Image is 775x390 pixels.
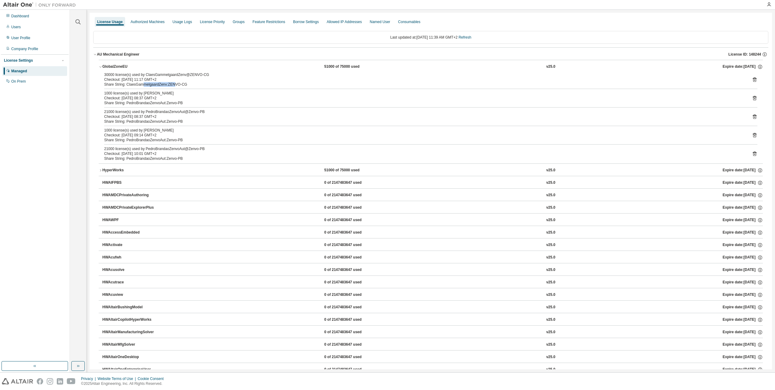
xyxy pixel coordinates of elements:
[102,193,157,198] div: HWAMDCPrivateAuthoring
[99,164,763,177] button: HyperWorks51000 of 75000 usedv25.0Expire date:[DATE]
[104,119,743,124] div: Share String: PedroBrandaoZenvoAut:Zenvo-PB
[102,363,763,376] button: HWAltairOneEnterpriseUser0 of 2147483647 usedv25.0Expire date:[DATE]
[102,354,157,360] div: HWAltairOneDesktop
[723,367,763,372] div: Expire date: [DATE]
[104,156,743,161] div: Share String: PedroBrandaoZenvoAut:Zenvo-PB
[97,376,138,381] div: Website Terms of Use
[37,378,43,385] img: facebook.svg
[102,301,763,314] button: HWAltairBushingModel0 of 2147483647 usedv25.0Expire date:[DATE]
[324,64,379,70] div: 51000 of 75000 used
[3,2,79,8] img: Altair One
[102,267,157,273] div: HWAcusolve
[723,193,763,198] div: Expire date: [DATE]
[104,109,743,114] div: 21000 license(s) used by PedroBrandaoZenvoAut@Zenvo-PB
[200,19,225,24] div: License Priority
[723,342,763,347] div: Expire date: [DATE]
[546,292,555,298] div: v25.0
[102,242,157,248] div: HWActivate
[2,378,33,385] img: altair_logo.svg
[723,168,763,173] div: Expire date: [DATE]
[102,201,763,214] button: HWAMDCPrivateExplorerPlus0 of 2147483647 usedv25.0Expire date:[DATE]
[104,96,743,101] div: Checkout: [DATE] 08:37 GMT+2
[102,351,763,364] button: HWAltairOneDesktop0 of 2147483647 usedv25.0Expire date:[DATE]
[102,280,157,285] div: HWAcutrace
[546,367,555,372] div: v25.0
[723,242,763,248] div: Expire date: [DATE]
[11,14,29,19] div: Dashboard
[546,342,555,347] div: v25.0
[102,255,157,260] div: HWAcufwh
[546,193,555,198] div: v25.0
[102,305,157,310] div: HWAltairBushingModel
[102,226,763,239] button: HWAccessEmbedded0 of 2147483647 usedv25.0Expire date:[DATE]
[324,280,379,285] div: 0 of 2147483647 used
[102,342,157,347] div: HWAltairMfgSolver
[324,342,379,347] div: 0 of 2147483647 used
[102,217,157,223] div: HWAWPF
[47,378,53,385] img: instagram.svg
[104,128,743,133] div: 1000 license(s) used by [PERSON_NAME]
[104,138,743,142] div: Share String: PedroBrandaoZenvoAut:Zenvo-PB
[459,35,471,39] a: Refresh
[102,230,157,235] div: HWAccessEmbedded
[102,288,763,302] button: HWAcuview0 of 2147483647 usedv25.0Expire date:[DATE]
[102,330,157,335] div: HWAltairManufacturingSolver
[4,58,33,63] div: License Settings
[546,305,555,310] div: v25.0
[546,242,555,248] div: v25.0
[723,280,763,285] div: Expire date: [DATE]
[723,180,763,186] div: Expire date: [DATE]
[102,168,157,173] div: HyperWorks
[102,214,763,227] button: HWAWPF0 of 2147483647 usedv25.0Expire date:[DATE]
[324,317,379,323] div: 0 of 2147483647 used
[324,267,379,273] div: 0 of 2147483647 used
[723,64,763,70] div: Expire date: [DATE]
[11,79,26,84] div: On Prem
[102,292,157,298] div: HWAcuview
[546,64,555,70] div: v25.0
[546,267,555,273] div: v25.0
[723,354,763,360] div: Expire date: [DATE]
[172,19,192,24] div: Usage Logs
[723,205,763,210] div: Expire date: [DATE]
[102,367,157,372] div: HWAltairOneEnterpriseUser
[104,101,743,105] div: Share String: PedroBrandaoZenvoAut:Zenvo-PB
[67,378,76,385] img: youtube.svg
[327,19,362,24] div: Allowed IP Addresses
[102,64,157,70] div: GlobalZoneEU
[324,367,379,372] div: 0 of 2147483647 used
[723,217,763,223] div: Expire date: [DATE]
[81,381,167,386] p: © 2025 Altair Engineering, Inc. All Rights Reserved.
[57,378,63,385] img: linkedin.svg
[102,338,763,351] button: HWAltairMfgSolver0 of 2147483647 usedv25.0Expire date:[DATE]
[324,193,379,198] div: 0 of 2147483647 used
[398,19,420,24] div: Consumables
[723,255,763,260] div: Expire date: [DATE]
[324,205,379,210] div: 0 of 2147483647 used
[546,255,555,260] div: v25.0
[102,180,157,186] div: HWAIFPBS
[324,354,379,360] div: 0 of 2147483647 used
[104,151,743,156] div: Checkout: [DATE] 10:01 GMT+2
[102,313,763,327] button: HWAltairCopilotHyperWorks0 of 2147483647 usedv25.0Expire date:[DATE]
[370,19,390,24] div: Named User
[104,91,743,96] div: 1000 license(s) used by [PERSON_NAME]
[546,230,555,235] div: v25.0
[104,146,743,151] div: 21000 license(s) used by PedroBrandaoZenvoAut@Zenvo-PB
[723,267,763,273] div: Expire date: [DATE]
[93,31,768,44] div: Last updated at: [DATE] 11:39 AM GMT+2
[138,376,167,381] div: Cookie Consent
[11,36,30,40] div: User Profile
[81,376,97,381] div: Privacy
[546,330,555,335] div: v25.0
[102,176,763,190] button: HWAIFPBS0 of 2147483647 usedv25.0Expire date:[DATE]
[546,354,555,360] div: v25.0
[723,230,763,235] div: Expire date: [DATE]
[102,263,763,277] button: HWAcusolve0 of 2147483647 usedv25.0Expire date:[DATE]
[233,19,244,24] div: Groups
[324,242,379,248] div: 0 of 2147483647 used
[11,69,27,74] div: Managed
[729,52,761,57] span: License ID: 148244
[324,217,379,223] div: 0 of 2147483647 used
[253,19,285,24] div: Feature Restrictions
